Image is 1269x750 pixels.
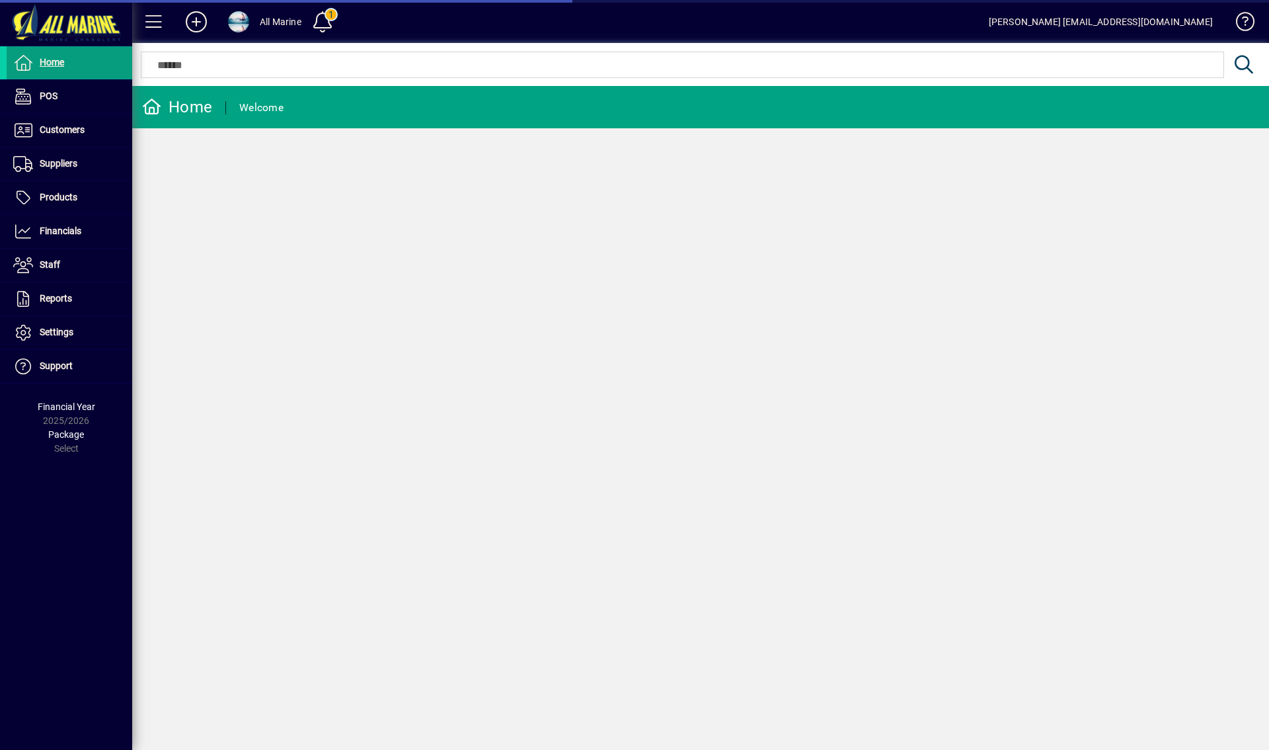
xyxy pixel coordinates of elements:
button: Profile [217,10,260,34]
a: Customers [7,114,132,147]
a: Reports [7,282,132,315]
span: Financial Year [38,401,95,412]
a: Settings [7,316,132,349]
a: Staff [7,249,132,282]
span: Home [40,57,64,67]
span: Financials [40,226,81,236]
span: Settings [40,327,73,337]
a: Financials [7,215,132,248]
a: Suppliers [7,147,132,181]
span: Staff [40,259,60,270]
button: Add [175,10,217,34]
span: POS [40,91,58,101]
span: Package [48,429,84,440]
a: Products [7,181,132,214]
div: All Marine [260,11,301,32]
span: Reports [40,293,72,304]
a: POS [7,80,132,113]
span: Products [40,192,77,202]
a: Support [7,350,132,383]
a: Knowledge Base [1226,3,1252,46]
span: Customers [40,124,85,135]
div: Home [142,97,212,118]
span: Support [40,360,73,371]
div: [PERSON_NAME] [EMAIL_ADDRESS][DOMAIN_NAME] [989,11,1213,32]
div: Welcome [239,97,284,118]
span: Suppliers [40,158,77,169]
